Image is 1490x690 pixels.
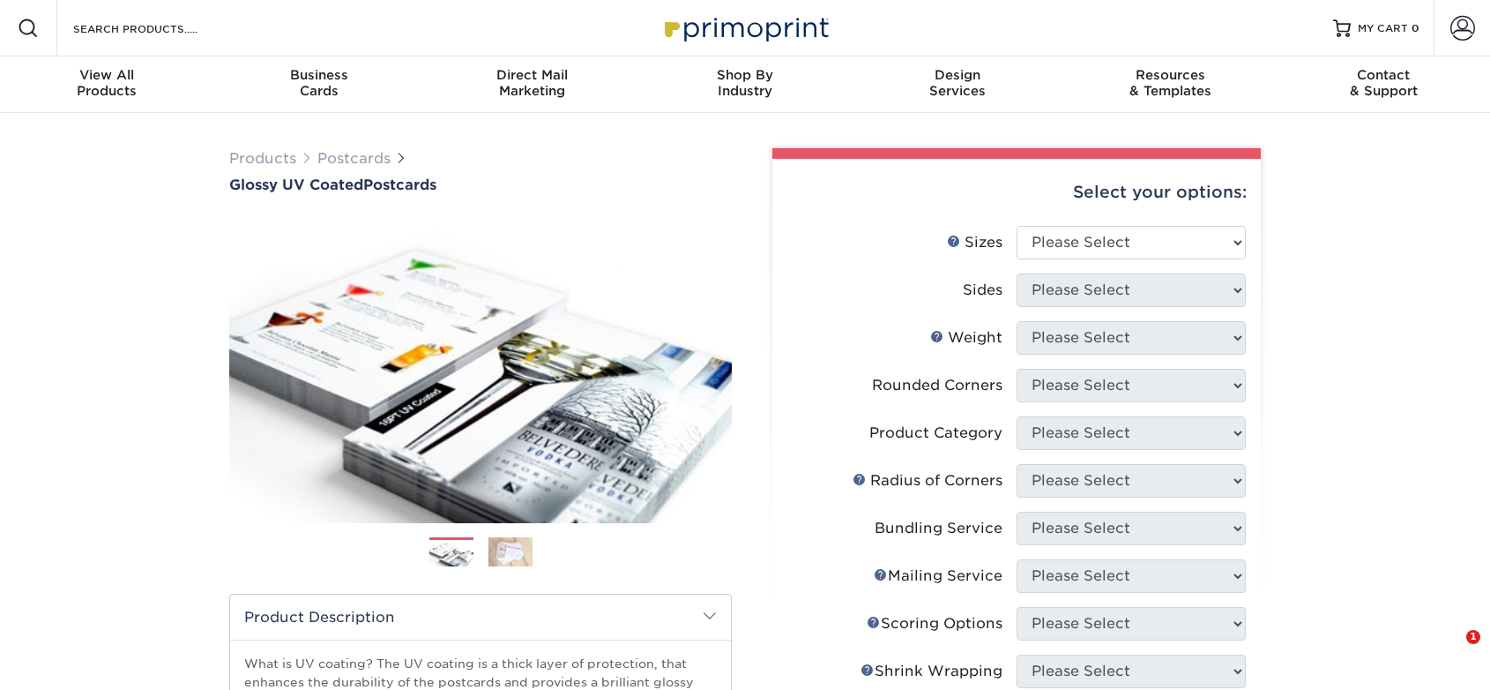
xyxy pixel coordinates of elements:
[1064,67,1277,83] span: Resources
[875,518,1002,539] div: Bundling Service
[426,56,638,113] a: Direct MailMarketing
[429,538,473,568] img: Postcards 01
[1466,630,1480,644] span: 1
[426,67,638,99] div: Marketing
[212,67,425,83] span: Business
[229,150,296,167] a: Products
[229,176,363,193] span: Glossy UV Coated
[852,67,1064,99] div: Services
[852,56,1064,113] a: DesignServices
[488,537,533,567] img: Postcards 02
[317,150,391,167] a: Postcards
[786,159,1247,226] div: Select your options:
[638,67,851,99] div: Industry
[638,56,851,113] a: Shop ByIndustry
[426,67,638,83] span: Direct Mail
[71,18,243,39] input: SEARCH PRODUCTS.....
[852,67,1064,83] span: Design
[874,566,1002,587] div: Mailing Service
[229,176,732,193] h1: Postcards
[872,375,1002,396] div: Rounded Corners
[1430,630,1472,672] iframe: Intercom live chat
[212,56,425,113] a: BusinessCards
[930,327,1002,349] div: Weight
[229,176,732,193] a: Glossy UV CoatedPostcards
[229,195,732,543] img: Glossy UV Coated 01
[963,280,1002,301] div: Sides
[657,9,833,47] img: Primoprint
[860,661,1002,682] div: Shrink Wrapping
[1064,67,1277,99] div: & Templates
[947,232,1002,253] div: Sizes
[869,423,1002,444] div: Product Category
[638,67,851,83] span: Shop By
[212,67,425,99] div: Cards
[1278,67,1490,83] span: Contact
[4,636,150,684] iframe: Google Customer Reviews
[867,613,1002,634] div: Scoring Options
[853,470,1002,491] div: Radius of Corners
[230,595,731,640] h2: Product Description
[1278,67,1490,99] div: & Support
[1278,56,1490,113] a: Contact& Support
[1064,56,1277,113] a: Resources& Templates
[1358,21,1408,36] span: MY CART
[1412,22,1419,34] span: 0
